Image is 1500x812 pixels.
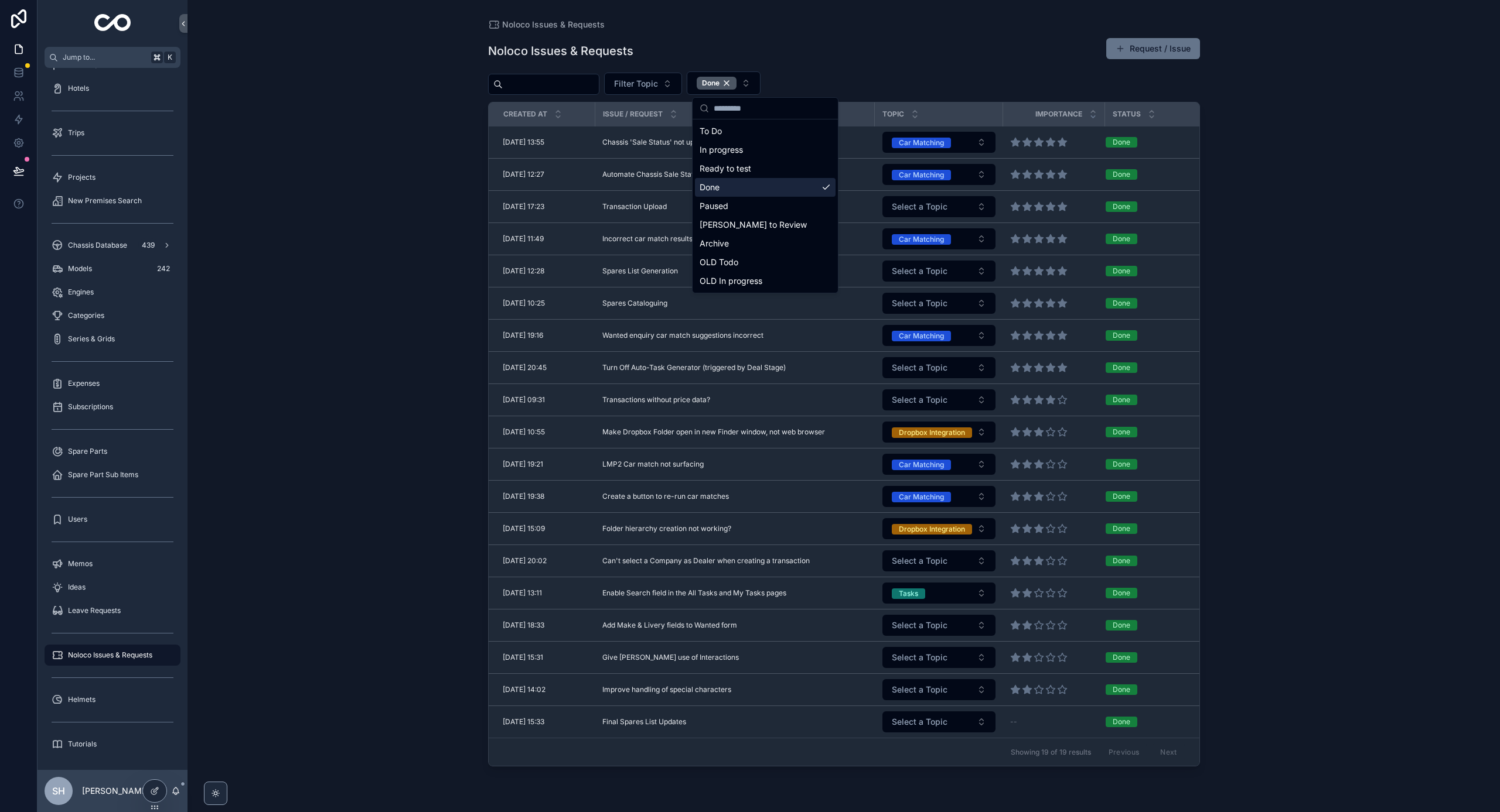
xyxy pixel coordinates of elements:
[503,234,544,244] span: [DATE] 11:49
[1106,459,1202,470] a: Done
[503,588,588,598] a: [DATE] 13:11
[695,159,836,178] div: Ready to test
[68,287,94,297] span: Engines
[503,109,547,119] span: Created at
[503,653,543,662] span: [DATE] 15:31
[1113,137,1130,148] div: Done
[45,305,180,326] a: Categories
[602,363,868,372] a: Turn Off Auto-Task Generator (triggered by Deal Stage)
[602,492,729,501] span: Create a button to re-run car matches
[882,422,996,443] button: Select Button
[892,555,947,567] span: Select a Topic
[695,178,836,197] div: Done
[882,261,996,282] button: Select Button
[602,460,704,469] span: LMP2 Car match not surfacing
[882,357,996,379] a: Select Button
[602,717,686,727] span: Final Spares List Updates
[1113,588,1130,598] div: Done
[503,621,588,630] a: [DATE] 18:33
[45,689,180,710] a: Helmets
[1113,362,1130,373] div: Done
[882,583,996,604] button: Select Button
[882,614,996,636] a: Select Button
[602,685,868,694] a: Improve handling of special characters
[602,266,678,276] span: Spares List Generation
[45,78,180,99] a: Hotels
[68,402,113,412] span: Subscriptions
[695,197,836,215] div: Paused
[68,470,138,479] span: Spare Part Sub Items
[1113,491,1130,502] div: Done
[503,138,544,147] span: [DATE] 13:55
[602,621,737,630] span: Add Make & Livery fields to Wanted form
[503,588,542,598] span: [DATE] 13:11
[503,266,588,276] a: [DATE] 12:28
[45,464,180,485] a: Spare Part Sub Items
[695,122,836,141] div: To Do
[899,170,944,180] div: Car Matching
[1035,109,1082,119] span: Importance
[165,53,175,62] span: K
[882,389,996,411] a: Select Button
[1106,169,1202,180] a: Done
[882,196,996,218] a: Select Button
[882,485,996,508] a: Select Button
[68,128,84,138] span: Trips
[602,202,667,211] span: Transaction Upload
[602,299,667,308] span: Spares Cataloguing
[503,492,588,501] a: [DATE] 19:38
[687,71,761,95] button: Select Button
[68,334,115,344] span: Series & Grids
[899,524,965,535] div: Dropbox Integration
[882,711,996,732] button: Select Button
[1106,717,1202,727] a: Done
[68,84,89,93] span: Hotels
[154,262,173,276] div: 242
[882,131,996,153] a: Select Button
[602,556,810,566] span: Can't select a Company as Dealer when creating a transaction
[503,331,543,340] span: [DATE] 19:16
[503,363,588,372] a: [DATE] 20:45
[695,272,836,290] div: OLD In progress
[45,282,180,303] a: Engines
[882,196,996,217] button: Select Button
[882,550,996,572] a: Select Button
[68,196,142,205] span: New Premises Search
[602,685,731,694] span: Improve handling of special characters
[45,190,180,211] a: New Premises Search
[882,132,996,153] button: Select Button
[899,427,965,438] div: Dropbox Integration
[882,260,996,282] a: Select Button
[882,357,996,378] button: Select Button
[1106,38,1200,59] button: Request / Issue
[1106,298,1202,309] a: Done
[602,556,868,566] a: Can't select a Company as Dealer when creating a transaction
[1113,234,1130,244] div: Done
[695,253,836,272] div: OLD Todo
[899,588,918,599] div: Tasks
[1113,109,1141,119] span: Status
[602,234,868,244] a: Incorrect car match results
[488,43,633,59] h1: Noloco Issues & Requests
[882,389,996,410] button: Select Button
[45,645,180,666] a: Noloco Issues & Requests
[882,109,904,119] span: Topic
[882,679,996,700] button: Select Button
[94,14,131,33] img: App logo
[68,447,107,456] span: Spare Parts
[602,138,868,147] a: Chassis 'Sale Status' not updating when transactions recorded
[502,19,605,30] span: Noloco Issues & Requests
[37,68,187,770] div: scrollable content
[503,685,588,694] a: [DATE] 14:02
[68,583,86,592] span: Ideas
[1113,427,1130,437] div: Done
[68,515,87,524] span: Users
[892,362,947,374] span: Select a Topic
[882,325,996,346] button: Select Button
[45,328,180,350] a: Series & Grids
[882,615,996,636] button: Select Button
[602,427,868,437] a: Make Dropbox Folder open in new Finder window, not web browser
[1011,748,1091,757] span: Showing 19 of 19 results
[882,518,996,539] button: Select Button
